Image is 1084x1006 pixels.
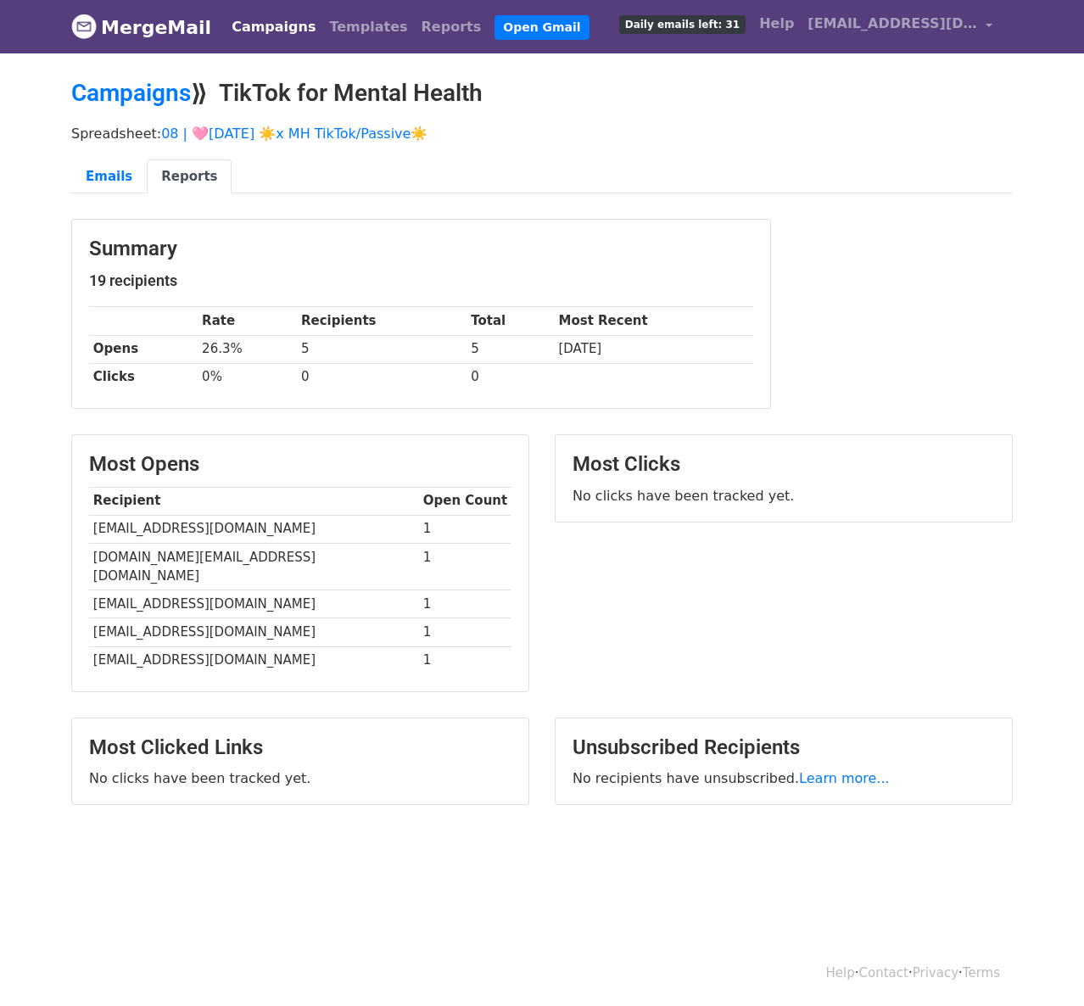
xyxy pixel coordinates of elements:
[297,363,467,391] td: 0
[161,126,427,142] a: 08 | 🩷[DATE] ☀️x MH TikTok/Passive☀️
[89,515,419,543] td: [EMAIL_ADDRESS][DOMAIN_NAME]
[89,590,419,618] td: [EMAIL_ADDRESS][DOMAIN_NAME]
[963,965,1000,981] a: Terms
[573,735,995,760] h3: Unsubscribed Recipients
[297,335,467,363] td: 5
[89,237,753,261] h3: Summary
[467,363,554,391] td: 0
[573,452,995,477] h3: Most Clicks
[89,452,511,477] h3: Most Opens
[799,770,890,786] a: Learn more...
[89,543,419,590] td: [DOMAIN_NAME][EMAIL_ADDRESS][DOMAIN_NAME]
[297,307,467,335] th: Recipients
[71,79,1013,108] h2: ⟫ TikTok for Mental Health
[89,271,753,290] h5: 19 recipients
[89,735,511,760] h3: Most Clicked Links
[999,925,1084,1006] iframe: Chat Widget
[415,10,489,44] a: Reports
[619,15,746,34] span: Daily emails left: 31
[89,646,419,674] td: [EMAIL_ADDRESS][DOMAIN_NAME]
[89,363,198,391] th: Clicks
[89,618,419,646] td: [EMAIL_ADDRESS][DOMAIN_NAME]
[752,7,801,41] a: Help
[859,965,908,981] a: Contact
[322,10,414,44] a: Templates
[147,159,232,194] a: Reports
[419,515,511,543] td: 1
[419,646,511,674] td: 1
[89,769,511,787] p: No clicks have been tracked yet.
[419,487,511,515] th: Open Count
[807,14,977,34] span: [EMAIL_ADDRESS][DOMAIN_NAME]
[198,363,297,391] td: 0%
[467,335,554,363] td: 5
[419,618,511,646] td: 1
[89,335,198,363] th: Opens
[555,307,753,335] th: Most Recent
[573,487,995,505] p: No clicks have been tracked yet.
[71,79,191,107] a: Campaigns
[573,769,995,787] p: No recipients have unsubscribed.
[198,335,297,363] td: 26.3%
[71,14,97,39] img: MergeMail logo
[419,590,511,618] td: 1
[71,159,147,194] a: Emails
[198,307,297,335] th: Rate
[419,543,511,590] td: 1
[612,7,752,41] a: Daily emails left: 31
[71,9,211,45] a: MergeMail
[913,965,958,981] a: Privacy
[89,487,419,515] th: Recipient
[71,125,1013,143] p: Spreadsheet:
[495,15,589,40] a: Open Gmail
[225,10,322,44] a: Campaigns
[801,7,999,47] a: [EMAIL_ADDRESS][DOMAIN_NAME]
[826,965,855,981] a: Help
[467,307,554,335] th: Total
[555,335,753,363] td: [DATE]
